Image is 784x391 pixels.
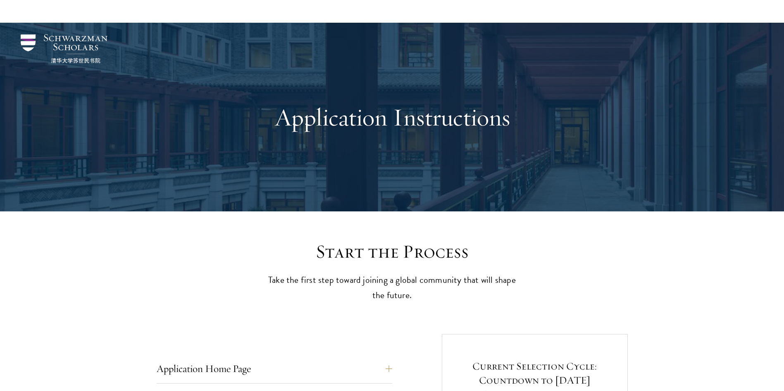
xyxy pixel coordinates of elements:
h2: Start the Process [264,240,520,263]
img: Schwarzman Scholars [21,34,107,63]
p: Take the first step toward joining a global community that will shape the future. [264,273,520,303]
h1: Application Instructions [250,102,535,132]
button: Application Home Page [157,359,392,379]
